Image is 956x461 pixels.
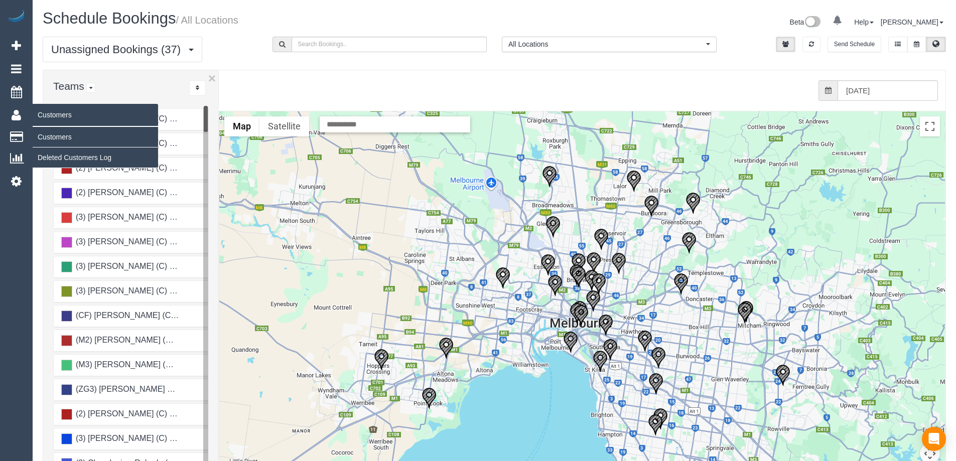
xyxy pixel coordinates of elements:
[33,127,158,147] a: Customers
[586,290,601,312] div: 28/08/2025 12:00 - Ryan Noreiks - 223 Napier Street, Unit 402, Fitzroy, Melbourne, VIC 3065
[33,147,158,168] a: Deleted Customers Log
[828,37,881,52] button: Send Schedule
[33,126,158,168] ul: Customers
[74,360,174,369] span: (M3) [PERSON_NAME] (C)
[170,165,191,172] small: (0 jobs)
[548,274,563,296] div: 28/08/2025 10:00 - Liz Kearny - 84 Tin Oak Cres, Flemington, VIC 3031
[571,253,586,275] div: 28/08/2025 09:00 - Tristan Brumby - 60 Frederick St, Brunswick, VIC 3056
[598,314,613,336] div: 28/08/2025 14:00 - Simone Fisher - 15 Pearson Street, Cremorne, VIC 3121
[648,373,663,395] div: 28/08/2025 14:00 - Rachel Fegan - 405 Neerim Road, 105, Carnegie, VIC 3163
[33,103,158,126] span: Customers
[170,140,191,147] small: (0 jobs)
[74,286,167,295] span: (3) [PERSON_NAME] (C)
[775,364,790,386] div: 28/08/2025 13:00 - Stephanie Chan - 31 Reflection Drive, Wantirna, VIC 3152
[6,10,26,24] img: Automaid Logo
[569,264,584,286] div: 28/08/2025 10:00 - Violet Koh - 14 Goodman St, Brunswick, VIC 3056
[542,166,557,188] div: 28/08/2025 09:00 - Ararsso Esmael AMC Services - 42 Glencairn Crescent, Broadmeadows, VIC 3047
[74,188,167,197] span: (2) [PERSON_NAME] (C)
[651,347,666,369] div: 28/08/2025 09:00 - Matthew Raggatt - 92 High Street, Glen Iris, VIC 3146
[74,336,174,344] span: (M2) [PERSON_NAME] (C)
[572,300,587,323] div: 28/08/2025 14:00 - Evelyn Nguyen - 3104/28 Timothy Lane - Building Name: 380 Melbourne, Melbourne...
[804,16,821,29] img: New interface
[422,387,437,409] div: 28/08/2025 11:00 - Matthew Allan Veteran Support Services - 14 Manoora Tce, Point Cook, VIC 3030
[43,37,202,62] button: Unassigned Bookings (37)
[74,262,167,270] span: (3) [PERSON_NAME] (C)
[495,267,510,289] div: 28/08/2025 12:00 - Stacey Welsh - 40 Errol Street, Unit 5, Braybrook, VIC 3019
[648,414,663,436] div: 28/08/2025 10:00 - Michelle Clear - 32a Vasey Street, Bentleigh East, VIC 3162
[170,263,191,270] small: (0 jobs)
[739,300,754,323] div: 28/08/2025 09:00 - Fiona Tumber - 16 Gillies Street, Access On Bruce Street, Mitcham, VIC 3132
[574,304,589,327] div: 28/08/2025 08:00 - James Scuderi - 707/325 Collins Street, Melbourne, VIC 3000
[170,190,191,197] small: (0 jobs)
[653,408,668,430] div: 28/08/2025 10:00 - Quincee Lee - 6 Hilary Grove, Bentleigh East, VIC 3165
[170,288,191,295] small: (0 jobs)
[51,43,186,56] span: Unassigned Bookings (37)
[170,239,191,246] small: (0 jobs)
[591,273,606,295] div: 28/08/2025 12:00 - Emily Campbell - 25 Bennett Street, Fitzroy North, VIC 3068
[208,72,216,85] button: ×
[593,350,608,372] div: 28/08/2025 07:00 - Erin Clements - 82 Pakington St, 1, St Kilda, VIC 3182
[881,18,943,26] a: [PERSON_NAME]
[922,427,946,451] div: Open Intercom Messenger
[176,362,198,369] small: (0 jobs)
[737,302,752,324] div: 28/08/2025 12:00 - Dilpreet Kaur - 16 Page Street, Mitcham, VIC 3132
[563,331,578,353] div: 28/08/2025 07:00 - Hannah Baker - 105 Danks Street, Albert Park, VIC 3206
[170,214,191,221] small: (0 jobs)
[584,269,599,291] div: 28/08/2025 10:00 - Johnny Tomic - 405/29 Nicholson Street, Brunswick East, VIC 3057
[439,337,454,359] div: 28/08/2025 08:00 - Patsy Stier - 7 Briggs St, Laverton, VIC 3028
[686,192,701,214] div: 28/08/2025 08:00 - Melissa McGroarty - 22 Carnon St, Greensborough, VIC 3088
[571,266,586,288] div: 28/08/2025 08:00 - Olivia Keegan - Unit 207 1 Wilson Avenue, Brunswick Vic 3056, Brunswick, VIC 3056
[74,311,173,320] span: (CF) [PERSON_NAME] (C)
[74,237,167,246] span: (3) [PERSON_NAME] (C)
[176,337,198,344] small: (0 jobs)
[790,18,821,26] a: Beta
[570,302,585,325] div: 28/08/2025 08:00 - Carina Lai - 199 William Street, Unit 801, Melbourne, VIC 3000
[170,116,191,123] small: (0 jobs)
[176,15,238,26] small: / All Locations
[920,116,940,136] button: Toggle fullscreen view
[224,116,259,136] button: Show street map
[637,330,652,352] div: 28/08/2025 10:00 - Emillia Nolan - 6 Clifton Grove, Hawthorn East, VIC 3123
[603,339,618,361] div: 28/08/2025 08:00 - Erin Cahill - 9 Russell Street, Prahran, VIC 3181
[586,252,601,274] div: 28/08/2025 14:00 - Callum Labourne - 13 Nunan Street, Brunswick East, VIC 3057
[53,80,84,92] span: Teams
[196,85,199,91] i: Sort Teams
[189,80,206,96] div: ...
[838,80,938,101] input: Date
[292,37,487,52] input: Search Bookings..
[176,313,197,320] small: (0 jobs)
[626,170,641,192] div: 28/08/2025 07:00 - Elizabeth Prattico - 1 Michael Street, Lalor, VIC 3075
[644,195,659,217] div: 28/08/2025 14:00 - Brendan Plenty Corp - 1336 Plenty Road, Bundoora, VIC 3083
[74,164,167,172] span: (2) [PERSON_NAME] (C)
[74,213,167,221] span: (3) [PERSON_NAME] (C)
[170,411,191,418] small: (0 jobs)
[508,39,704,49] span: All Locations
[74,409,167,418] span: (2) [PERSON_NAME] (C)
[259,116,309,136] button: Show satellite imagery
[502,37,717,52] button: All Locations
[854,18,874,26] a: Help
[74,385,210,393] span: (ZG3) [PERSON_NAME] + Niya (CG)
[170,435,191,442] small: (0 jobs)
[611,252,626,274] div: 28/08/2025 08:00 - Laura Osellame - 204a Raleigh St, Thornbury, VIC 3071
[43,10,176,27] span: Schedule Bookings
[540,254,556,276] div: 28/08/2025 08:00 - Peter Wright - 45 Park St, Moonee Ponds, VIC 3039
[681,232,697,254] div: 28/08/2025 12:00 - Vicky Baldwin - 16 Lakeside Drive, Lower Plenty, VIC 3093
[673,273,689,295] div: 28/08/2025 10:00 - Gracie May Driscoll - 2/21-23 Outhwaite Ave, Doncaster, VIC 3108
[594,228,609,250] div: 28/08/2025 08:30 - Finn Coldicutt - Unit 1 469-471 Gilbert Rd, Preston, VIC 3072
[74,434,167,442] span: (3) [PERSON_NAME] (C)
[374,349,389,371] div: 28/08/2025 14:00 - Emil Rusiecki - 68 Bartlett Crescent, Hoppers Crossing, VIC 3029
[545,216,561,238] div: 28/08/2025 07:00 - Alex Caruss - 9 Edith St, U2, Oak Park, VIC 3046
